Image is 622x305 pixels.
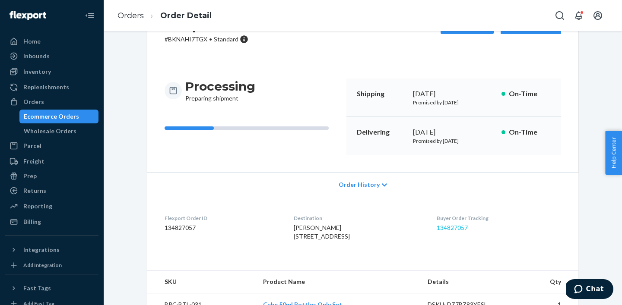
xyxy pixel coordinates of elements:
p: # BKNAHI7TGX [165,35,262,44]
a: Billing [5,215,98,229]
a: Inventory [5,65,98,79]
a: Orders [5,95,98,109]
p: Promised by [DATE] [413,99,495,106]
a: 134827057 [437,224,468,231]
span: • [209,35,212,43]
th: Qty [516,270,578,293]
th: Details [421,270,516,293]
th: Product Name [256,270,421,293]
div: Ecommerce Orders [24,112,79,121]
th: SKU [147,270,256,293]
div: Reporting [23,202,52,211]
iframe: Opens a widget where you can chat to one of our agents [566,279,613,301]
a: Wholesale Orders [19,124,99,138]
p: On-Time [509,127,551,137]
div: Fast Tags [23,284,51,292]
div: Billing [23,217,41,226]
dt: Flexport Order ID [165,214,280,222]
div: Inbounds [23,52,50,60]
p: Delivering [357,127,406,137]
button: Help Center [605,131,622,175]
button: Fast Tags [5,281,98,295]
p: Promised by [DATE] [413,137,495,145]
a: Ecommerce Orders [19,110,99,123]
a: Reporting [5,199,98,213]
a: Replenishments [5,80,98,94]
div: Prep [23,172,37,180]
button: Integrations [5,243,98,257]
span: Standard [214,35,238,43]
div: Parcel [23,141,41,150]
button: Open Search Box [551,7,568,24]
a: Add Integration [5,260,98,270]
a: Returns [5,184,98,198]
a: Parcel [5,139,98,153]
div: Freight [23,157,44,166]
div: [DATE] [413,127,495,137]
span: Order History [339,180,380,189]
dt: Buyer Order Tracking [437,214,561,222]
a: Prep [5,169,98,183]
h3: Processing [185,79,255,94]
a: Inbounds [5,49,98,63]
button: Open notifications [570,7,587,24]
div: Returns [23,186,46,195]
div: Wholesale Orders [24,127,76,135]
div: Inventory [23,67,51,76]
a: Home [5,35,98,48]
dd: 134827057 [165,223,280,232]
a: Order Detail [160,11,212,20]
div: Integrations [23,245,60,254]
img: Flexport logo [10,11,46,20]
span: [PERSON_NAME] [STREET_ADDRESS] [294,224,350,240]
div: Replenishments [23,83,69,91]
div: Preparing shipment [185,79,255,103]
div: [DATE] [413,89,495,99]
dt: Destination [294,214,422,222]
ol: breadcrumbs [111,3,219,28]
div: Home [23,37,41,46]
p: Shipping [357,89,406,99]
button: Open account menu [589,7,606,24]
p: On-Time [509,89,551,99]
a: Freight [5,154,98,168]
div: Orders [23,97,44,106]
div: Add Integration [23,261,62,269]
a: Orders [117,11,144,20]
button: Close Navigation [81,7,98,24]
